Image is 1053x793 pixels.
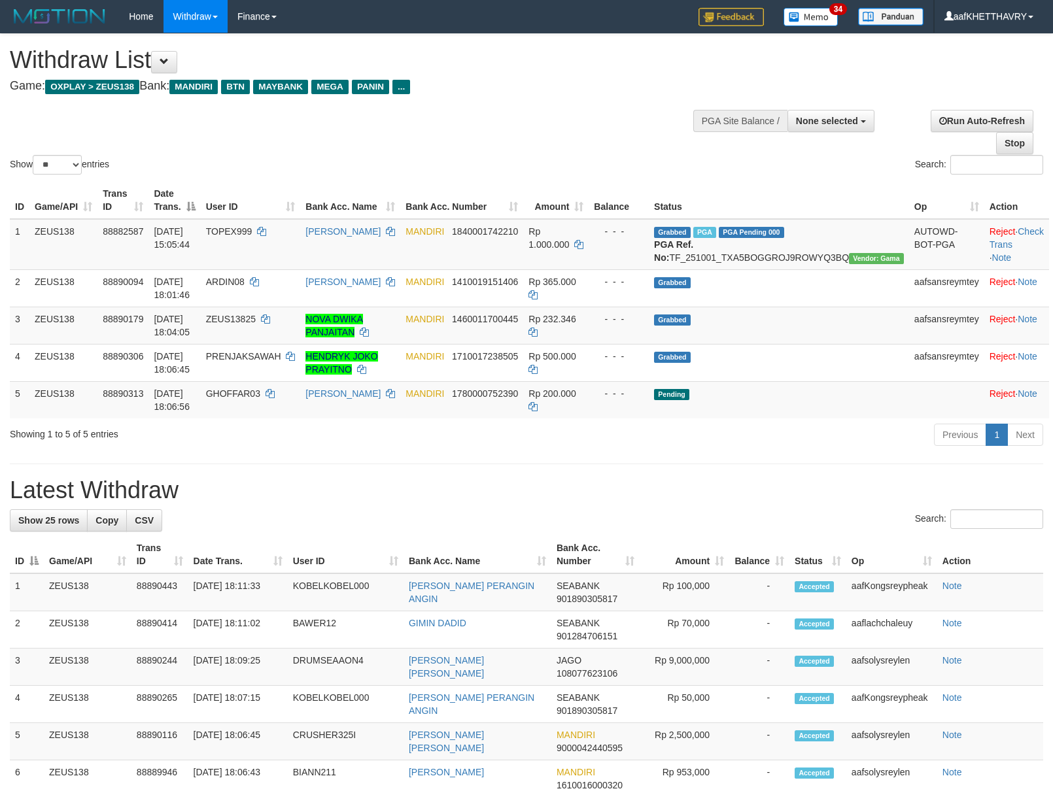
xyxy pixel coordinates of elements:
span: Accepted [795,768,834,779]
td: ZEUS138 [44,649,131,686]
img: Feedback.jpg [699,8,764,26]
td: - [729,573,789,611]
td: 3 [10,649,44,686]
a: Check Trans [990,226,1044,250]
a: Reject [990,277,1016,287]
td: 5 [10,381,29,418]
span: Rp 365.000 [528,277,576,287]
td: KOBELKOBEL000 [288,686,404,723]
label: Search: [915,509,1043,529]
th: Op: activate to sort column ascending [909,182,984,219]
span: Rp 1.000.000 [528,226,569,250]
a: [PERSON_NAME] [305,388,381,399]
span: Grabbed [654,314,691,326]
span: Marked by aafnoeunsreypich [693,227,716,238]
td: 3 [10,307,29,344]
td: Rp 2,500,000 [640,723,729,760]
a: [PERSON_NAME] [305,226,381,237]
span: [DATE] 18:06:56 [154,388,190,412]
span: MANDIRI [406,351,444,362]
span: MEGA [311,80,349,94]
span: MANDIRI [557,730,595,740]
td: - [729,686,789,723]
td: AUTOWD-BOT-PGA [909,219,984,270]
span: PRENJAKSAWAH [206,351,281,362]
span: [DATE] 18:01:46 [154,277,190,300]
a: Copy [87,509,127,531]
b: PGA Ref. No: [654,239,693,263]
a: Note [992,252,1012,263]
td: 1 [10,219,29,270]
span: MANDIRI [406,388,444,399]
h1: Withdraw List [10,47,689,73]
a: Note [942,618,962,628]
span: ZEUS13825 [206,314,256,324]
span: Copy 1460011700445 to clipboard [452,314,518,324]
td: ZEUS138 [44,723,131,760]
span: Copy 901284706151 to clipboard [557,631,617,641]
th: Op: activate to sort column ascending [846,536,937,573]
span: SEABANK [557,581,600,591]
div: - - - [594,312,644,326]
span: Accepted [795,618,834,630]
span: [DATE] 18:06:45 [154,351,190,375]
a: GIMIN DADID [409,618,466,628]
span: Pending [654,389,689,400]
span: MANDIRI [557,767,595,777]
span: Copy 1840001742210 to clipboard [452,226,518,237]
th: User ID: activate to sort column ascending [288,536,404,573]
th: Date Trans.: activate to sort column descending [148,182,200,219]
span: JAGO [557,655,581,666]
h1: Latest Withdraw [10,477,1043,503]
span: Accepted [795,581,834,592]
span: ... [392,80,410,94]
span: Rp 232.346 [528,314,576,324]
td: aafsansreymtey [909,307,984,344]
span: Vendor URL: https://trx31.1velocity.biz [849,253,904,264]
span: Accepted [795,656,834,667]
td: Rp 100,000 [640,573,729,611]
a: Note [1018,388,1037,399]
div: - - - [594,225,644,238]
td: [DATE] 18:11:33 [188,573,288,611]
td: Rp 50,000 [640,686,729,723]
td: - [729,611,789,649]
h4: Game: Bank: [10,80,689,93]
td: · [984,344,1049,381]
th: ID [10,182,29,219]
td: ZEUS138 [29,269,97,307]
a: Reject [990,388,1016,399]
div: PGA Site Balance / [693,110,787,132]
td: ZEUS138 [44,686,131,723]
th: Game/API: activate to sort column ascending [44,536,131,573]
th: Amount: activate to sort column ascending [523,182,589,219]
span: None selected [796,116,858,126]
td: [DATE] 18:06:45 [188,723,288,760]
span: Copy 9000042440595 to clipboard [557,743,623,753]
input: Search: [950,155,1043,175]
span: Copy 901890305817 to clipboard [557,705,617,716]
td: aafKongsreypheak [846,573,937,611]
a: NOVA DWIKA PANJAITAN [305,314,363,337]
span: Copy 1410019151406 to clipboard [452,277,518,287]
td: ZEUS138 [44,611,131,649]
td: 88890414 [131,611,188,649]
th: Trans ID: activate to sort column ascending [97,182,148,219]
td: CRUSHER325I [288,723,404,760]
span: PGA Pending [719,227,784,238]
a: 1 [986,424,1008,446]
td: ZEUS138 [29,219,97,270]
td: ZEUS138 [44,573,131,611]
a: [PERSON_NAME] [409,767,484,777]
span: Rp 200.000 [528,388,576,399]
td: 88890443 [131,573,188,611]
td: 88890244 [131,649,188,686]
td: aafsolysreylen [846,723,937,760]
span: 88890313 [103,388,143,399]
div: - - - [594,350,644,363]
label: Search: [915,155,1043,175]
td: - [729,649,789,686]
td: aafsansreymtey [909,269,984,307]
span: [DATE] 15:05:44 [154,226,190,250]
input: Search: [950,509,1043,529]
